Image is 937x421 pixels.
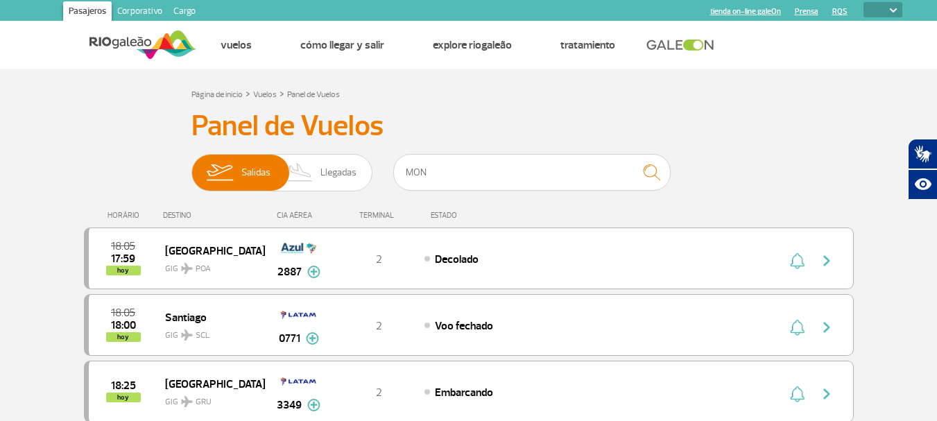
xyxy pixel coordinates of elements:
span: 2 [376,319,382,333]
img: destiny_airplane.svg [181,329,193,341]
img: seta-direita-painel-voo.svg [818,319,835,336]
a: Vuelos [253,89,277,100]
a: Página de inicio [191,89,243,100]
a: tienda on-line galeOn [710,7,781,16]
span: Voo fechado [435,319,493,333]
span: hoy [106,393,141,402]
div: HORÁRIO [88,211,164,220]
span: hoy [106,332,141,342]
span: Llegadas [320,155,356,191]
a: Cómo llegar y salir [300,38,384,52]
img: seta-direita-painel-voo.svg [818,252,835,269]
img: sino-painel-voo.svg [790,386,805,402]
img: slider-desembarque [280,155,321,191]
a: > [280,85,284,101]
span: Salidas [241,155,270,191]
span: [GEOGRAPHIC_DATA] [165,375,254,393]
a: > [246,85,250,101]
h3: Panel de Vuelos [191,109,746,144]
img: destiny_airplane.svg [181,396,193,407]
span: 2025-09-25 18:05:00 [111,308,135,318]
span: 3349 [277,397,302,413]
img: seta-direita-painel-voo.svg [818,386,835,402]
a: Panel de Vuelos [287,89,340,100]
img: slider-embarque [198,155,241,191]
a: Tratamiento [560,38,615,52]
div: TERMINAL [334,211,424,220]
span: GRU [196,396,212,409]
span: 2025-09-25 17:59:30 [111,254,135,264]
div: Plugin de acessibilidade da Hand Talk. [908,139,937,200]
input: Vuelo, ciudad o compañía aérea [393,154,671,191]
a: Corporativo [112,1,168,24]
a: Prensa [795,7,818,16]
a: Vuelos [221,38,252,52]
button: Abrir recursos assistivos. [908,169,937,200]
span: 2025-09-25 18:00:21 [111,320,136,330]
a: Pasajeros [63,1,112,24]
span: SCL [196,329,209,342]
img: sino-painel-voo.svg [790,252,805,269]
div: DESTINO [163,211,264,220]
a: RQS [832,7,848,16]
span: GIG [165,322,254,342]
span: GIG [165,255,254,275]
img: mais-info-painel-voo.svg [307,399,320,411]
img: destiny_airplane.svg [181,263,193,274]
span: Decolado [435,252,479,266]
span: 2025-09-25 18:05:00 [111,241,135,251]
a: Explore RIOgaleão [433,38,512,52]
img: sino-painel-voo.svg [790,319,805,336]
span: hoy [106,266,141,275]
img: mais-info-painel-voo.svg [306,332,319,345]
div: CIA AÉREA [264,211,334,220]
span: GIG [165,388,254,409]
span: POA [196,263,211,275]
img: mais-info-painel-voo.svg [307,266,320,278]
span: 0771 [279,330,300,347]
span: 2025-09-25 18:25:00 [111,381,136,390]
span: 2887 [277,264,302,280]
button: Abrir tradutor de língua de sinais. [908,139,937,169]
a: Cargo [168,1,201,24]
div: ESTADO [424,211,537,220]
span: Santiago [165,308,254,326]
span: Embarcando [435,386,493,399]
span: 2 [376,252,382,266]
span: 2 [376,386,382,399]
span: [GEOGRAPHIC_DATA] [165,241,254,259]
